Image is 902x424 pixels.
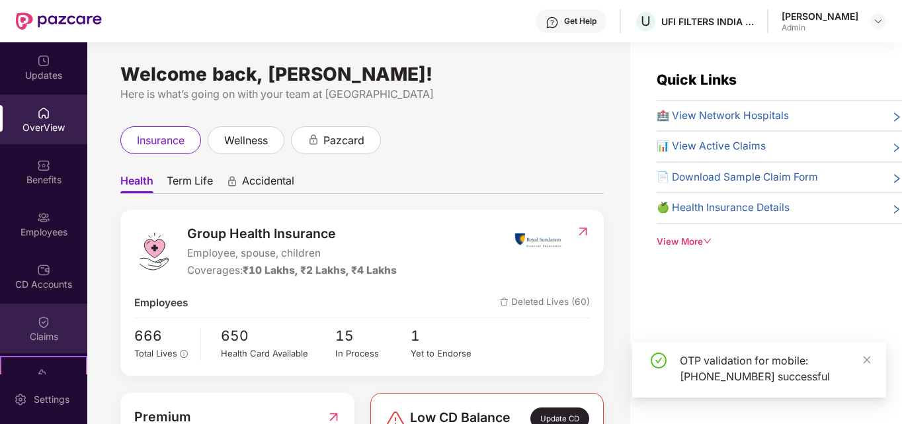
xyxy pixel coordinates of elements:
div: OTP validation for mobile: [PHONE_NUMBER] successful [680,353,870,384]
span: Deleted Lives (60) [500,295,590,311]
span: 📊 View Active Claims [657,138,766,154]
div: Settings [30,393,73,406]
div: View More [657,235,902,249]
span: 🏥 View Network Hospitals [657,108,789,124]
img: svg+xml;base64,PHN2ZyBpZD0iQ2xhaW0iIHhtbG5zPSJodHRwOi8vd3d3LnczLm9yZy8yMDAwL3N2ZyIgd2lkdGg9IjIwIi... [37,316,50,329]
span: pazcard [323,132,364,149]
span: Health [120,174,153,193]
span: insurance [137,132,184,149]
img: svg+xml;base64,PHN2ZyBpZD0iRW1wbG95ZWVzIiB4bWxucz0iaHR0cDovL3d3dy53My5vcmcvMjAwMC9zdmciIHdpZHRoPS... [37,211,50,224]
div: Welcome back, [PERSON_NAME]! [120,69,604,79]
span: down [703,237,712,246]
span: ₹10 Lakhs, ₹2 Lakhs, ₹4 Lakhs [243,264,397,276]
img: svg+xml;base64,PHN2ZyBpZD0iU2V0dGluZy0yMHgyMCIgeG1sbnM9Imh0dHA6Ly93d3cudzMub3JnLzIwMDAvc3ZnIiB3aW... [14,393,27,406]
span: close [862,355,872,364]
img: svg+xml;base64,PHN2ZyBpZD0iSG9tZSIgeG1sbnM9Imh0dHA6Ly93d3cudzMub3JnLzIwMDAvc3ZnIiB3aWR0aD0iMjAiIG... [37,106,50,120]
div: Admin [782,22,858,33]
div: Health Card Available [221,347,335,360]
div: Get Help [564,16,596,26]
div: UFI FILTERS INDIA PRIVATE LIMITED [661,15,754,28]
img: svg+xml;base64,PHN2ZyBpZD0iQ0RfQWNjb3VudHMiIGRhdGEtbmFtZT0iQ0QgQWNjb3VudHMiIHhtbG5zPSJodHRwOi8vd3... [37,263,50,276]
div: [PERSON_NAME] [782,10,858,22]
span: 15 [335,325,411,347]
img: svg+xml;base64,PHN2ZyBpZD0iRHJvcGRvd24tMzJ4MzIiIHhtbG5zPSJodHRwOi8vd3d3LnczLm9yZy8yMDAwL3N2ZyIgd2... [873,16,883,26]
img: svg+xml;base64,PHN2ZyBpZD0iSGVscC0zMngzMiIgeG1sbnM9Imh0dHA6Ly93d3cudzMub3JnLzIwMDAvc3ZnIiB3aWR0aD... [546,16,559,29]
span: Total Lives [134,348,177,359]
span: right [891,110,902,124]
img: svg+xml;base64,PHN2ZyBpZD0iQmVuZWZpdHMiIHhtbG5zPSJodHRwOi8vd3d3LnczLm9yZy8yMDAwL3N2ZyIgd2lkdGg9Ij... [37,159,50,172]
span: 650 [221,325,335,347]
span: right [891,202,902,216]
span: right [891,141,902,154]
div: animation [226,175,238,187]
span: right [891,172,902,185]
span: Group Health Insurance [187,224,397,244]
img: deleteIcon [500,298,509,306]
span: 1 [411,325,487,347]
span: 🍏 Health Insurance Details [657,200,790,216]
img: insurerIcon [513,224,563,257]
img: RedirectIcon [576,225,590,238]
span: Employee, spouse, children [187,245,397,261]
span: Employees [134,295,188,311]
span: Accidental [242,174,294,193]
span: Quick Links [657,71,737,88]
img: svg+xml;base64,PHN2ZyBpZD0iVXBkYXRlZCIgeG1sbnM9Imh0dHA6Ly93d3cudzMub3JnLzIwMDAvc3ZnIiB3aWR0aD0iMj... [37,54,50,67]
img: New Pazcare Logo [16,13,102,30]
div: animation [307,134,319,146]
div: In Process [335,347,411,360]
div: Coverages: [187,263,397,278]
span: 📄 Download Sample Claim Form [657,169,818,185]
span: 666 [134,325,191,347]
img: svg+xml;base64,PHN2ZyB4bWxucz0iaHR0cDovL3d3dy53My5vcmcvMjAwMC9zdmciIHdpZHRoPSIyMSIgaGVpZ2h0PSIyMC... [37,368,50,381]
span: wellness [224,132,268,149]
div: Here is what’s going on with your team at [GEOGRAPHIC_DATA] [120,86,604,103]
span: info-circle [180,350,188,358]
div: Yet to Endorse [411,347,487,360]
span: check-circle [651,353,667,368]
span: Term Life [167,174,213,193]
span: U [641,13,651,29]
img: logo [134,232,174,271]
